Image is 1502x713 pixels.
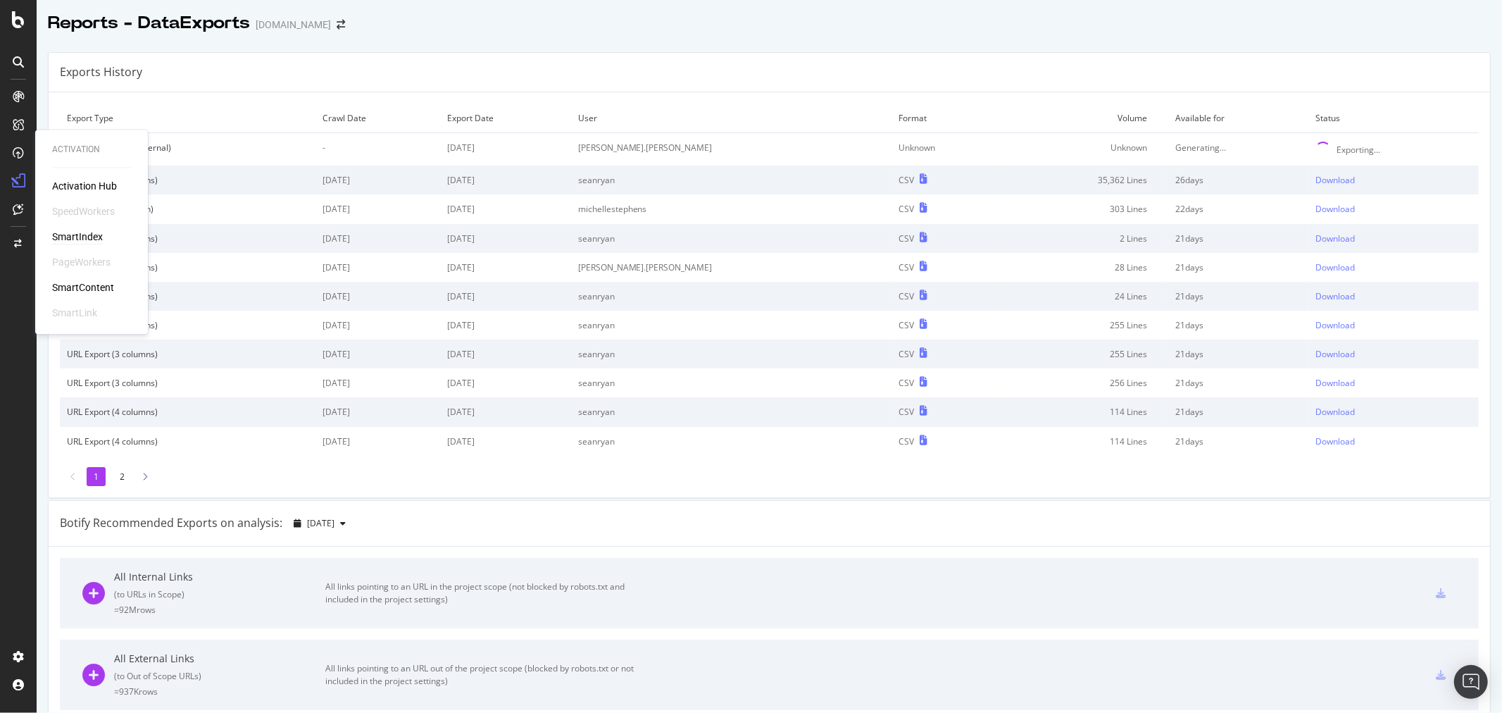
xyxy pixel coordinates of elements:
[315,253,440,282] td: [DATE]
[1001,282,1169,311] td: 24 Lines
[1315,174,1472,186] a: Download
[114,670,325,682] div: ( to Out of Scope URLs )
[1315,203,1472,215] a: Download
[1001,224,1169,253] td: 2 Lines
[571,397,892,426] td: seanryan
[1315,261,1472,273] a: Download
[440,194,571,223] td: [DATE]
[67,142,308,154] div: Redirection Links (Internal)
[899,348,914,360] div: CSV
[440,340,571,368] td: [DATE]
[1168,194,1308,223] td: 22 days
[67,435,308,447] div: URL Export (4 columns)
[1315,319,1355,331] div: Download
[1168,340,1308,368] td: 21 days
[1168,368,1308,397] td: 21 days
[1315,261,1355,273] div: Download
[1001,427,1169,456] td: 114 Lines
[899,406,914,418] div: CSV
[256,18,331,32] div: [DOMAIN_NAME]
[87,467,106,486] li: 1
[1315,319,1472,331] a: Download
[899,261,914,273] div: CSV
[52,205,115,219] div: SpeedWorkers
[1168,224,1308,253] td: 21 days
[60,515,282,531] div: Botify Recommended Exports on analysis:
[67,261,308,273] div: URL Export (8 columns)
[1337,144,1380,156] div: Exporting...
[571,194,892,223] td: michellestephens
[1315,406,1355,418] div: Download
[52,306,97,321] div: SmartLink
[67,232,308,244] div: URL Export (4 columns)
[1001,166,1169,194] td: 35,362 Lines
[1454,665,1488,699] div: Open Intercom Messenger
[1315,348,1472,360] a: Download
[1315,406,1472,418] a: Download
[571,224,892,253] td: seanryan
[1168,282,1308,311] td: 21 days
[571,133,892,166] td: [PERSON_NAME].[PERSON_NAME]
[440,368,571,397] td: [DATE]
[440,311,571,340] td: [DATE]
[52,144,131,156] div: Activation
[440,166,571,194] td: [DATE]
[571,340,892,368] td: seanryan
[899,203,914,215] div: CSV
[325,662,642,688] div: All links pointing to an URL out of the project scope (blocked by robots.txt or not included in t...
[1315,377,1472,389] a: Download
[1315,174,1355,186] div: Download
[315,194,440,223] td: [DATE]
[891,133,1001,166] td: Unknown
[60,64,142,80] div: Exports History
[1315,435,1355,447] div: Download
[315,282,440,311] td: [DATE]
[1168,311,1308,340] td: 21 days
[440,253,571,282] td: [DATE]
[1436,588,1446,598] div: csv-export
[288,512,351,535] button: [DATE]
[440,282,571,311] td: [DATE]
[337,20,345,30] div: arrow-right-arrow-left
[899,319,914,331] div: CSV
[1315,203,1355,215] div: Download
[1001,368,1169,397] td: 256 Lines
[1308,104,1479,133] td: Status
[67,406,308,418] div: URL Export (4 columns)
[899,435,914,447] div: CSV
[315,133,440,166] td: -
[67,203,308,215] div: URL Export (1 column)
[52,230,103,244] div: SmartIndex
[307,517,334,529] span: 2025 Oct. 7th
[899,290,914,302] div: CSV
[1315,290,1355,302] div: Download
[891,104,1001,133] td: Format
[440,427,571,456] td: [DATE]
[52,281,114,295] a: SmartContent
[571,282,892,311] td: seanryan
[440,104,571,133] td: Export Date
[1315,377,1355,389] div: Download
[52,180,117,194] div: Activation Hub
[1168,427,1308,456] td: 21 days
[1168,166,1308,194] td: 26 days
[1001,194,1169,223] td: 303 Lines
[113,467,132,486] li: 2
[67,377,308,389] div: URL Export (3 columns)
[67,174,308,186] div: URL Export (2 columns)
[1001,133,1169,166] td: Unknown
[1315,348,1355,360] div: Download
[67,319,308,331] div: URL Export (3 columns)
[315,166,440,194] td: [DATE]
[315,397,440,426] td: [DATE]
[1315,232,1472,244] a: Download
[899,232,914,244] div: CSV
[1001,253,1169,282] td: 28 Lines
[52,256,111,270] div: PageWorkers
[114,588,325,600] div: ( to URLs in Scope )
[571,368,892,397] td: seanryan
[1001,311,1169,340] td: 255 Lines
